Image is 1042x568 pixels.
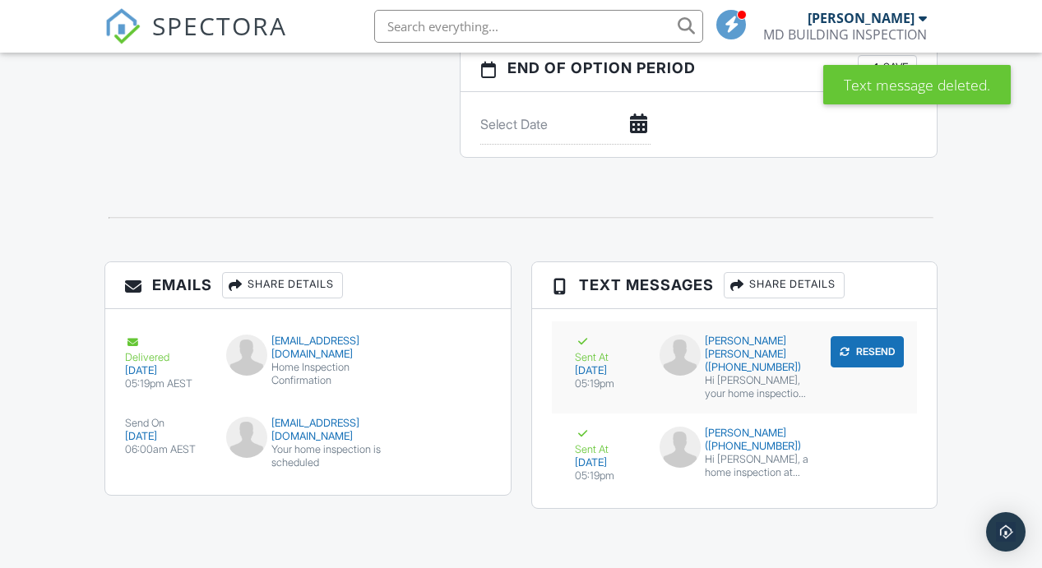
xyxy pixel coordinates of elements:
h3: Text Messages [532,262,938,309]
a: SPECTORA [104,22,287,57]
div: [DATE] [125,430,206,443]
div: [PERSON_NAME] ([PHONE_NUMBER]) [660,427,809,453]
div: Sent At [575,335,640,364]
img: default-user-f0147aede5fd5fa78ca7ade42f37bd4542148d508eef1c3d3ea960f66861d68b.jpg [226,335,267,376]
h3: Emails [105,262,511,309]
div: [DATE] [125,364,206,377]
a: Sent At [DATE] 05:19pm [PERSON_NAME] ([PHONE_NUMBER]) Hi [PERSON_NAME], a home inspection at [STR... [552,413,918,496]
a: Sent At [DATE] 05:19pm [PERSON_NAME] [PERSON_NAME] ([PHONE_NUMBER]) Hi [PERSON_NAME], your home i... [552,321,918,413]
div: [EMAIL_ADDRESS][DOMAIN_NAME] [226,335,389,361]
div: Sent At [575,427,640,456]
img: default-user-f0147aede5fd5fa78ca7ade42f37bd4542148d508eef1c3d3ea960f66861d68b.jpg [226,417,267,458]
div: [PERSON_NAME] [PERSON_NAME] ([PHONE_NUMBER]) [660,335,809,374]
img: default-user-f0147aede5fd5fa78ca7ade42f37bd4542148d508eef1c3d3ea960f66861d68b.jpg [660,335,701,376]
img: default-user.jpg [660,427,701,468]
div: Send On [125,417,206,430]
div: Delivered [125,335,206,364]
button: Resend [831,336,904,367]
div: 05:19pm [575,469,640,483]
input: Select Date [480,104,651,145]
input: Search everything... [374,10,703,43]
span: SPECTORA [152,8,287,43]
div: [DATE] [575,456,640,469]
img: The Best Home Inspection Software - Spectora [104,8,141,44]
div: Hi [PERSON_NAME], your home inspection at [STREET_ADDRESS][PERSON_NAME] is scheduled for [DATE] 9... [705,374,809,400]
span: End of Option Period [507,57,696,79]
div: Open Intercom Messenger [986,512,1026,552]
div: Share Details [724,272,845,298]
div: Your home inspection is scheduled [226,443,389,469]
div: [DATE] [575,364,640,377]
div: Share Details [222,272,343,298]
div: [EMAIL_ADDRESS][DOMAIN_NAME] [226,417,389,443]
div: [PERSON_NAME] [808,10,915,26]
div: Hi [PERSON_NAME], a home inspection at [STREET_ADDRESS][PERSON_NAME] is scheduled on [DATE] 9:00 ... [705,453,809,479]
div: Text message deleted. [823,65,1011,104]
div: 05:19pm [575,377,640,390]
div: Home Inspection Confirmation [226,361,389,387]
div: MD BUILDING INSPECTION [763,26,927,43]
div: 05:19pm AEST [125,377,206,390]
a: Delivered [DATE] 05:19pm AEST [EMAIL_ADDRESS][DOMAIN_NAME] Home Inspection Confirmation [105,321,511,404]
div: 06:00am AEST [125,443,206,456]
button: Save [858,55,917,81]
